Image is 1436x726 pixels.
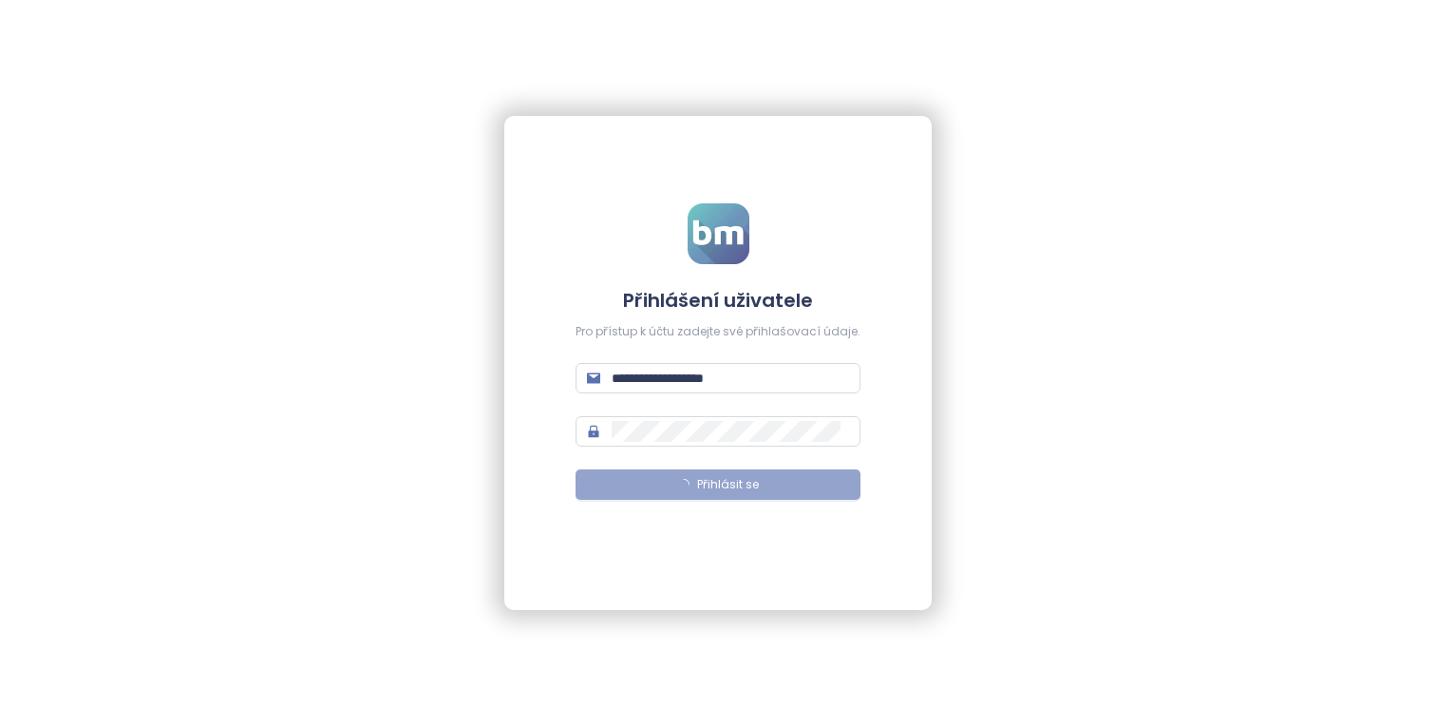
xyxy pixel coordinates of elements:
span: loading [678,479,690,490]
button: Přihlásit se [576,469,860,500]
span: Přihlásit se [697,476,759,494]
img: logo [688,203,749,264]
span: mail [587,372,600,385]
span: lock [587,425,600,438]
div: Pro přístup k účtu zadejte své přihlašovací údaje. [576,323,860,341]
h4: Přihlášení uživatele [576,287,860,314]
